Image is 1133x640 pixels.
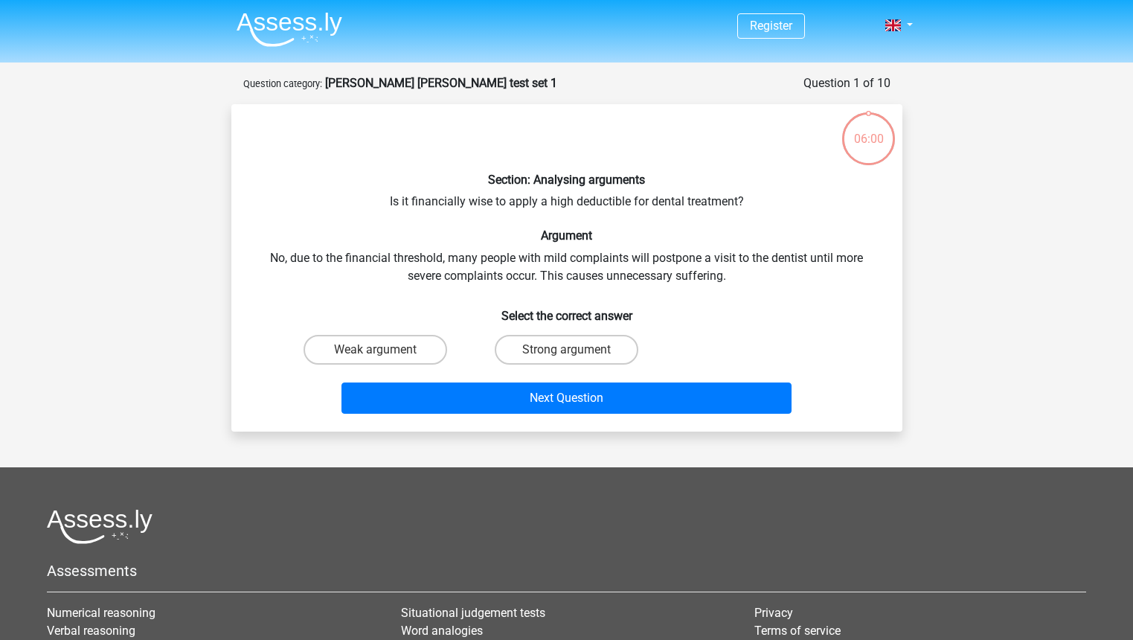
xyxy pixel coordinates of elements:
[47,509,153,544] img: Assessly logo
[750,19,792,33] a: Register
[754,606,793,620] a: Privacy
[325,76,557,90] strong: [PERSON_NAME] [PERSON_NAME] test set 1
[255,173,879,187] h6: Section: Analysing arguments
[304,335,447,365] label: Weak argument
[255,228,879,243] h6: Argument
[237,116,896,420] div: Is it financially wise to apply a high deductible for dental treatment? No, due to the financial ...
[401,624,483,638] a: Word analogies
[243,78,322,89] small: Question category:
[495,335,638,365] label: Strong argument
[255,297,879,323] h6: Select the correct answer
[47,606,155,620] a: Numerical reasoning
[237,12,342,47] img: Assessly
[841,111,896,148] div: 06:00
[47,624,135,638] a: Verbal reasoning
[401,606,545,620] a: Situational judgement tests
[47,562,1086,580] h5: Assessments
[341,383,792,414] button: Next Question
[803,74,890,92] div: Question 1 of 10
[754,624,841,638] a: Terms of service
